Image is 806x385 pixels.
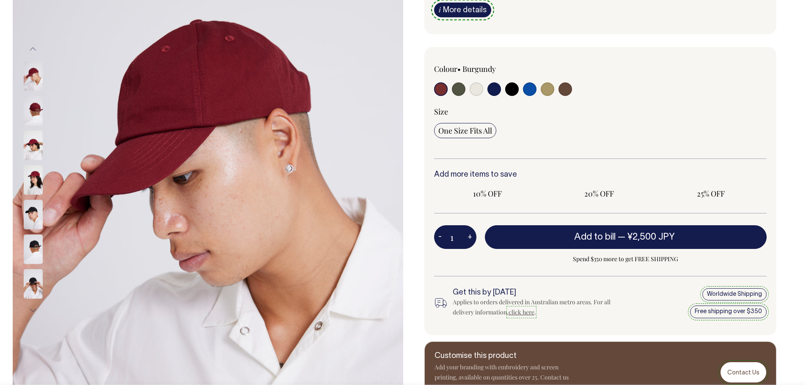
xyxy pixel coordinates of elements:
div: Colour [434,64,567,74]
img: black [24,234,43,264]
img: black [24,199,43,229]
img: black [24,269,43,298]
a: click here [509,308,534,316]
span: Spend $350 more to get FREE SHIPPING [485,254,767,264]
button: Next [27,301,39,320]
input: 25% OFF [657,186,764,201]
span: One Size Fits All [438,126,492,136]
h6: Customise this product [435,352,570,360]
span: 25% OFF [662,188,760,199]
div: Applies to orders delivered in Australian metro areas. For all delivery information, . [453,297,616,317]
div: Size [434,106,767,117]
button: - [434,229,446,246]
button: Add to bill —¥2,500 JPY [485,225,767,249]
input: 10% OFF [434,186,541,201]
label: Burgundy [462,64,496,74]
img: burgundy [24,61,43,90]
span: — [618,233,677,241]
span: Add to bill [574,233,616,241]
span: 20% OFF [550,188,648,199]
span: 10% OFF [438,188,536,199]
img: burgundy [24,130,43,160]
img: burgundy [24,165,43,194]
button: Previous [27,40,39,59]
span: i [439,5,441,14]
input: One Size Fits All [434,123,496,138]
a: iMore details [434,3,491,17]
button: + [463,229,476,246]
img: burgundy [24,96,43,125]
h6: Get this by [DATE] [453,289,616,297]
span: • [457,64,461,74]
h6: Add more items to save [434,171,767,179]
a: Contact Us [721,362,766,382]
input: 20% OFF [546,186,652,201]
span: ¥2,500 JPY [627,233,675,241]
